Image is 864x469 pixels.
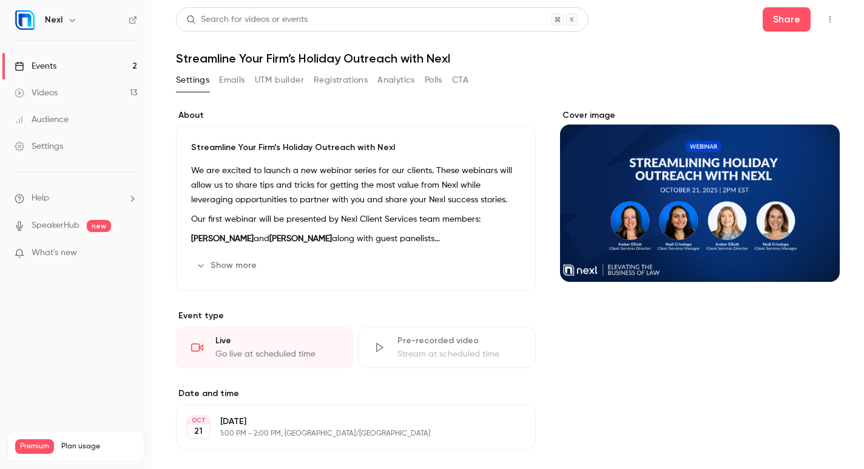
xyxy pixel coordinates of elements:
strong: [PERSON_NAME] [191,235,254,243]
img: Nexl [15,10,35,30]
span: Plan usage [61,442,137,451]
button: Show more [191,256,264,275]
div: Audience [15,114,69,126]
span: What's new [32,247,77,259]
li: help-dropdown-opener [15,192,137,205]
a: SpeakerHub [32,219,79,232]
p: and along with guest panelists [191,231,521,246]
p: Our first webinar will be presented by Nexl Client Services team members: [191,212,521,227]
p: 21 [194,425,203,437]
button: Registrations [314,70,368,90]
p: Streamline Your Firm’s Holiday Outreach with Nexl [191,142,521,154]
span: new [87,220,111,232]
div: Videos [15,87,58,99]
div: Events [15,60,56,72]
p: [DATE] [220,416,471,428]
div: Pre-recorded video [397,335,520,347]
iframe: Noticeable Trigger [123,248,137,259]
p: We are excited to launch a new webinar series for our clients. These webinars will allow us to sh... [191,163,521,207]
div: Go live at scheduled time [215,348,338,360]
span: Premium [15,439,54,454]
h6: Nexl [45,14,62,26]
button: Share [763,7,811,32]
button: CTA [452,70,468,90]
section: Cover image [560,109,840,282]
strong: [PERSON_NAME] [269,235,332,243]
h1: Streamline Your Firm’s Holiday Outreach with Nexl [176,51,840,66]
div: LiveGo live at scheduled time [176,327,353,368]
div: Pre-recorded videoStream at scheduled time [358,327,535,368]
button: Polls [425,70,442,90]
p: Event type [176,310,536,322]
div: Stream at scheduled time [397,348,520,360]
div: OCT [187,416,209,425]
div: Settings [15,140,63,152]
label: Cover image [560,109,840,122]
label: Date and time [176,388,536,400]
button: Emails [219,70,245,90]
button: Settings [176,70,209,90]
button: Analytics [377,70,415,90]
p: 1:00 PM - 2:00 PM, [GEOGRAPHIC_DATA]/[GEOGRAPHIC_DATA] [220,429,471,439]
div: Search for videos or events [186,13,308,26]
span: Help [32,192,49,205]
div: Live [215,335,338,347]
button: UTM builder [255,70,304,90]
label: About [176,109,536,122]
